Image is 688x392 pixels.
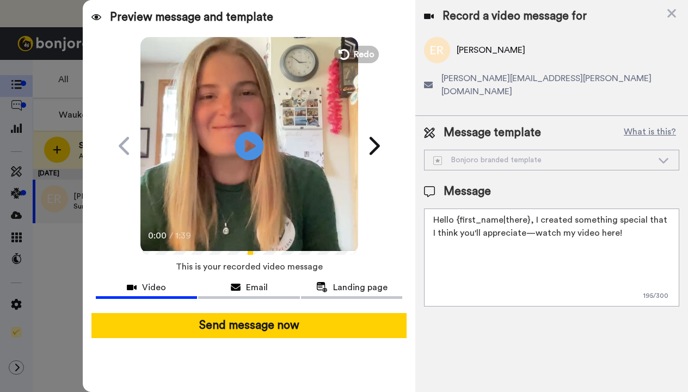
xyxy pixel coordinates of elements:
[142,281,166,294] span: Video
[424,209,679,307] textarea: Hello {first_name|there}, I created something special that I think you'll appreciate—watch my vid...
[444,125,541,141] span: Message template
[444,183,491,200] span: Message
[333,281,388,294] span: Landing page
[175,229,194,242] span: 1:39
[91,313,407,338] button: Send message now
[148,229,167,242] span: 0:00
[246,281,268,294] span: Email
[176,255,323,279] span: This is your recorded video message
[433,155,653,166] div: Bonjoro branded template
[433,156,442,165] img: demo-template.svg
[169,229,173,242] span: /
[621,125,679,141] button: What is this?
